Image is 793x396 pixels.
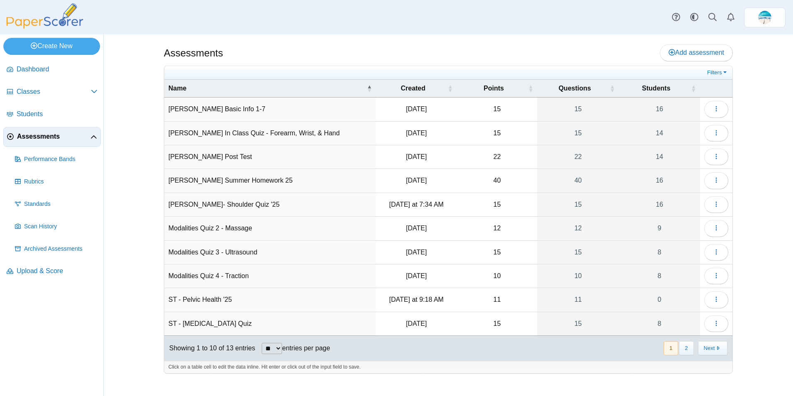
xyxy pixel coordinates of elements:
time: Sep 2, 2025 at 7:24 AM [406,320,427,327]
a: 15 [537,98,619,121]
span: Dashboard [17,65,97,74]
a: 0 [619,288,700,311]
a: Alerts [722,8,740,27]
a: Performance Bands [12,149,101,169]
span: Students : Activate to sort [691,84,696,93]
a: Filters [705,68,730,77]
td: 15 [457,241,537,264]
a: Dashboard [3,60,101,80]
a: 8 [619,264,700,288]
td: [PERSON_NAME] In Class Quiz - Forearm, Wrist, & Hand [164,122,376,145]
td: ST - Pelvic Health '25 [164,288,376,312]
a: Rubrics [12,172,101,192]
a: 16 [619,169,700,192]
a: Upload & Score [3,262,101,281]
span: Chrissy Greenberg [758,11,771,24]
td: 15 [457,193,537,217]
span: Points [461,84,526,93]
span: Upload & Score [17,266,97,276]
button: 2 [679,341,693,355]
a: Students [3,105,101,125]
a: 15 [537,122,619,145]
span: Students [17,110,97,119]
a: Archived Assessments [12,239,101,259]
time: Aug 22, 2025 at 3:21 PM [406,177,427,184]
label: entries per page [282,345,330,352]
td: 40 [457,169,537,193]
a: Scan History [12,217,101,237]
td: 12 [457,217,537,240]
time: Sep 17, 2025 at 7:34 AM [389,201,443,208]
div: Click on a table cell to edit the data inline. Hit enter or click out of the input field to save. [164,361,732,373]
span: Questions [541,84,608,93]
a: Create New [3,38,100,54]
a: Add assessment [660,44,733,61]
td: Modalities Quiz 2 - Massage [164,217,376,240]
a: Standards [12,194,101,214]
td: ST - [MEDICAL_DATA] Quiz [164,312,376,336]
a: 11 [537,288,619,311]
td: [PERSON_NAME] Basic Info 1-7 [164,98,376,121]
span: Questions : Activate to sort [610,84,615,93]
span: Rubrics [24,178,97,186]
time: Sep 23, 2025 at 9:18 AM [389,296,443,303]
time: Feb 24, 2025 at 7:40 AM [406,249,427,256]
a: 15 [537,241,619,264]
span: Add assessment [669,49,724,56]
img: ps.H1yuw66FtyTk4FxR [758,11,771,24]
a: 9 [619,217,700,240]
span: Name [168,84,365,93]
a: 8 [619,312,700,335]
td: 15 [457,98,537,121]
span: Performance Bands [24,155,97,164]
td: [PERSON_NAME]- Shoulder Quiz '25 [164,193,376,217]
td: [PERSON_NAME] Summer Homework 25 [164,169,376,193]
div: Showing 1 to 10 of 13 entries [164,336,255,361]
span: Archived Assessments [24,245,97,253]
a: 12 [537,217,619,240]
a: PaperScorer [3,23,86,30]
td: Modalities Quiz 3 - Ultrasound [164,241,376,264]
h1: Assessments [164,46,223,60]
td: 15 [457,312,537,336]
td: [PERSON_NAME] Post Test [164,145,376,169]
span: Points : Activate to sort [528,84,533,93]
span: Created : Activate to sort [448,84,452,93]
a: 16 [619,193,700,216]
td: 11 [457,288,537,312]
span: Name : Activate to invert sorting [367,84,372,93]
time: Feb 19, 2025 at 7:14 AM [406,225,427,232]
a: 14 [619,122,700,145]
button: 1 [664,341,678,355]
span: Classes [17,87,91,96]
a: ps.H1yuw66FtyTk4FxR [744,7,786,27]
span: Assessments [17,132,90,141]
a: 15 [537,193,619,216]
time: Sep 5, 2025 at 12:31 PM [406,105,427,112]
td: 10 [457,264,537,288]
time: Feb 24, 2025 at 7:43 AM [406,272,427,279]
span: Created [380,84,446,93]
a: 10 [537,264,619,288]
td: Modalities Quiz 4 - Traction [164,264,376,288]
button: Next [698,341,727,355]
nav: pagination [663,341,727,355]
img: PaperScorer [3,3,86,29]
a: Assessments [3,127,101,147]
time: Dec 4, 2024 at 7:23 AM [406,153,427,160]
a: 16 [619,98,700,121]
a: 40 [537,169,619,192]
td: 22 [457,145,537,169]
td: 15 [457,122,537,145]
time: Sep 25, 2024 at 8:48 AM [406,130,427,137]
a: Classes [3,82,101,102]
a: 15 [537,312,619,335]
span: Scan History [24,222,97,231]
a: 14 [619,145,700,169]
a: 8 [619,241,700,264]
span: Students [623,84,689,93]
span: Standards [24,200,97,208]
a: 22 [537,145,619,169]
